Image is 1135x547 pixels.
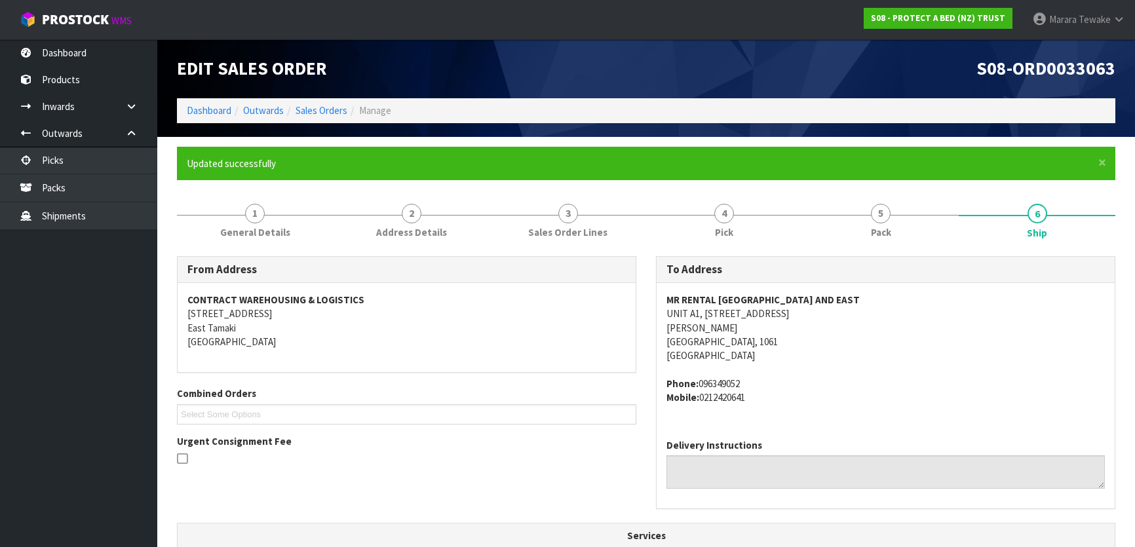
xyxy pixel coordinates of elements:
label: Urgent Consignment Fee [177,434,292,448]
strong: S08 - PROTECT A BED (NZ) TRUST [871,12,1005,24]
span: 3 [558,204,578,223]
span: 4 [714,204,734,223]
a: Dashboard [187,104,231,117]
span: Pack [871,225,891,239]
strong: phone [666,377,699,390]
span: General Details [220,225,290,239]
span: Tewake [1079,13,1111,26]
strong: CONTRACT WAREHOUSING & LOGISTICS [187,293,364,306]
label: Delivery Instructions [666,438,762,452]
a: Sales Orders [296,104,347,117]
span: S08-ORD0033063 [976,57,1115,80]
span: Edit Sales Order [177,57,327,80]
span: Pick [715,225,733,239]
span: 5 [871,204,891,223]
span: Updated successfully [187,157,276,170]
span: × [1098,153,1106,172]
span: Marara [1049,13,1077,26]
address: [STREET_ADDRESS] East Tamaki [GEOGRAPHIC_DATA] [187,293,626,349]
a: S08 - PROTECT A BED (NZ) TRUST [864,8,1012,29]
h3: From Address [187,263,626,276]
span: 2 [402,204,421,223]
h3: To Address [666,263,1105,276]
img: cube-alt.png [20,11,36,28]
address: 096349052 0212420641 [666,377,1105,405]
span: Manage [359,104,391,117]
address: UNIT A1, [STREET_ADDRESS] [PERSON_NAME] [GEOGRAPHIC_DATA], 1061 [GEOGRAPHIC_DATA] [666,293,1105,363]
span: Address Details [376,225,447,239]
span: ProStock [42,11,109,28]
span: 1 [245,204,265,223]
span: Ship [1027,226,1047,240]
small: WMS [111,14,132,27]
span: Sales Order Lines [528,225,607,239]
span: 6 [1028,204,1047,223]
strong: MR RENTAL [GEOGRAPHIC_DATA] AND EAST [666,293,860,306]
label: Combined Orders [177,387,256,400]
a: Outwards [243,104,284,117]
strong: mobile [666,391,699,404]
